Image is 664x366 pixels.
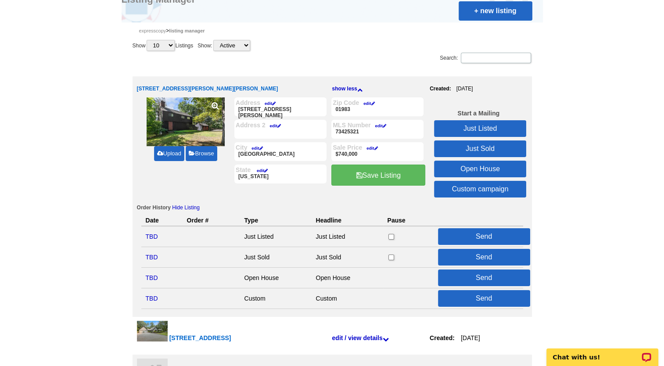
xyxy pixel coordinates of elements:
[236,144,325,151] label: City
[240,215,312,226] th: Type
[172,205,200,211] a: Hide Listing
[137,86,278,92] span: [STREET_ADDRESS][PERSON_NAME][PERSON_NAME]
[146,274,158,281] a: TBD
[430,86,451,92] strong: Created:
[240,268,312,288] td: Open House
[236,151,325,160] p: [GEOGRAPHIC_DATA]
[457,109,499,117] h3: Start a Mailing
[236,122,325,129] label: Address 2
[332,80,430,97] a: show less
[236,166,325,173] label: State
[260,101,276,106] a: edit
[371,123,386,128] a: edit
[169,334,231,341] span: [STREET_ADDRESS]
[169,28,205,33] span: Listing Manager
[541,338,664,366] iframe: LiveChat chat widget
[430,334,455,341] strong: Created:
[333,99,422,106] label: Zip Code
[362,146,377,151] a: edit
[461,53,531,63] input: Search:
[359,101,374,106] a: edit
[183,215,240,226] th: Order #
[333,106,422,115] p: 01983
[312,268,383,288] td: Open House
[236,173,325,182] p: [US_STATE]
[438,290,530,307] button: Send
[146,254,158,261] a: TBD
[312,226,383,247] td: Just Listed
[332,325,430,351] a: edit / view details
[333,144,422,151] label: Sale Price
[333,122,422,129] label: MLS Number
[240,247,312,268] td: Just Sold
[252,168,268,173] a: edit
[146,233,158,240] a: TBD
[122,22,543,39] div: >
[236,99,325,106] label: Address
[137,321,168,341] img: thumb-68e03a33c203f.jpg
[438,249,530,266] button: Send
[312,215,383,226] th: Headline
[141,215,183,226] th: Date
[139,28,166,33] a: Expresscopy
[133,39,194,52] label: Show Listings
[438,269,530,286] button: Send
[236,106,325,115] p: [STREET_ADDRESS][PERSON_NAME]
[383,215,434,226] th: Pause
[147,97,225,146] img: thumb-68eee74c8e187.jpg
[146,295,158,302] a: TBD
[434,161,526,177] a: Open House
[266,123,281,128] a: edit
[438,228,530,245] button: Send
[440,52,531,64] label: Search:
[312,247,383,268] td: Just Sold
[240,288,312,309] td: Custom
[154,146,184,161] a: Upload
[312,288,383,309] td: Custom
[459,1,532,21] a: + new listing
[333,129,422,137] p: 73425321
[451,86,473,92] span: [DATE]
[197,39,251,52] p: Show:
[455,334,480,341] span: [DATE]
[240,226,312,247] td: Just Listed
[434,140,526,157] a: Just Sold
[147,40,175,51] select: ShowListings
[247,146,262,151] a: edit
[434,181,526,197] a: Custom campaign
[137,205,171,211] span: Order History
[331,165,425,186] a: Save Listing
[434,120,526,137] a: Just Listed
[186,146,217,161] a: Browse
[333,151,422,160] p: $740,000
